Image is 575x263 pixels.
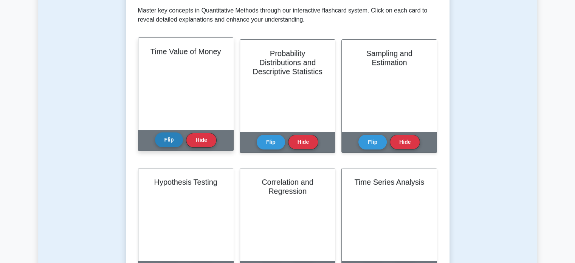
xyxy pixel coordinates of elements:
button: Hide [288,135,318,149]
button: Flip [155,132,183,147]
h2: Time Series Analysis [351,177,428,187]
button: Flip [257,135,285,149]
p: Master key concepts in Quantitative Methods through our interactive flashcard system. Click on ea... [138,6,437,24]
button: Hide [390,135,420,149]
button: Hide [186,133,216,148]
button: Flip [358,135,387,149]
h2: Probability Distributions and Descriptive Statistics [249,49,326,76]
h2: Time Value of Money [147,47,224,56]
h2: Sampling and Estimation [351,49,428,67]
h2: Correlation and Regression [249,177,326,196]
h2: Hypothesis Testing [147,177,224,187]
